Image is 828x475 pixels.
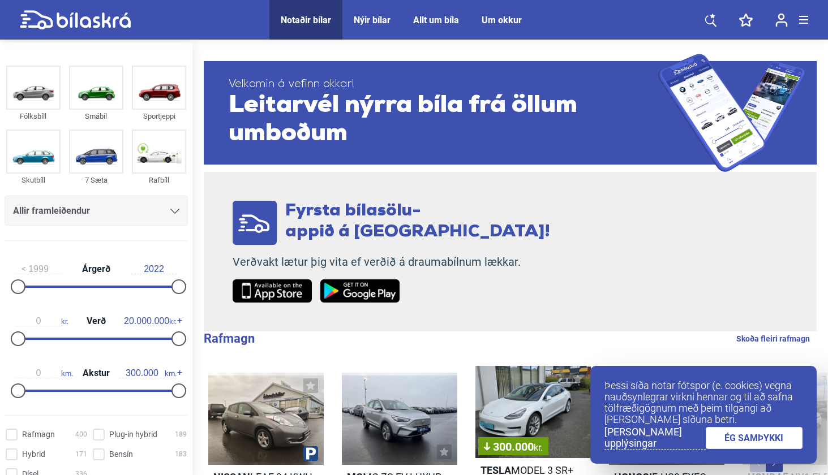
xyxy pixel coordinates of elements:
span: 189 [175,429,187,441]
span: Árgerð [79,265,113,274]
p: Verðvakt lætur þig vita ef verðið á draumabílnum lækkar. [233,255,550,269]
a: [PERSON_NAME] upplýsingar [604,426,706,450]
span: kr. [16,316,68,326]
span: km. [119,368,177,378]
span: kr. [534,442,543,453]
div: 7 Sæta [69,174,123,187]
div: Skutbíll [6,174,61,187]
span: Velkomin á vefinn okkar! [229,77,658,92]
span: 171 [75,448,87,460]
div: Fólksbíll [6,110,61,123]
span: Verð [84,317,109,326]
span: Hybrid [22,448,45,460]
a: Um okkur [482,15,522,25]
p: Þessi síða notar fótspor (e. cookies) vegna nauðsynlegrar virkni hennar og til að safna tölfræðig... [604,380,803,425]
span: Allir framleiðendur [13,203,90,219]
div: Sportjeppi [132,110,186,123]
a: Nýir bílar [354,15,391,25]
span: km. [16,368,73,378]
img: user-login.svg [775,13,788,27]
a: Skoða fleiri rafmagn [736,331,810,346]
div: Rafbíll [132,174,186,187]
span: Bensín [109,448,133,460]
span: Leitarvél nýrra bíla frá öllum umboðum [229,92,658,148]
span: 183 [175,448,187,460]
a: Notaðir bílar [281,15,331,25]
a: Allt um bíla [413,15,459,25]
a: ÉG SAMÞYKKI [706,427,803,449]
span: Rafmagn [22,429,55,441]
b: Rafmagn [204,331,255,346]
span: 300.000 [484,441,543,452]
span: Fyrsta bílasölu- appið á [GEOGRAPHIC_DATA]! [285,202,550,241]
span: Akstur [80,369,113,378]
span: Plug-in hybrid [109,429,157,441]
span: 400 [75,429,87,441]
div: Smábíl [69,110,123,123]
span: kr. [124,316,177,326]
a: Velkomin á vefinn okkar!Leitarvél nýrra bíla frá öllum umboðum [204,54,817,172]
